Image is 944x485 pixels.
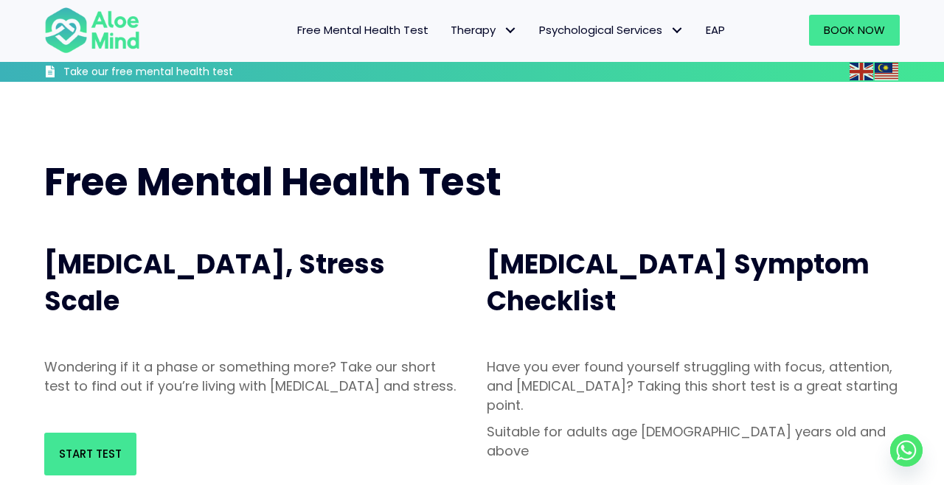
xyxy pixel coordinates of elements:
[286,15,440,46] a: Free Mental Health Test
[44,245,385,320] span: [MEDICAL_DATA], Stress Scale
[44,65,312,82] a: Take our free mental health test
[666,20,687,41] span: Psychological Services: submenu
[44,6,140,55] img: Aloe mind Logo
[59,446,122,461] span: Start Test
[440,15,528,46] a: TherapyTherapy: submenu
[63,65,312,80] h3: Take our free mental health test
[297,22,428,38] span: Free Mental Health Test
[487,245,870,320] span: [MEDICAL_DATA] Symptom Checklist
[875,63,898,80] img: ms
[451,22,517,38] span: Therapy
[850,63,875,80] a: English
[809,15,900,46] a: Book Now
[487,422,900,461] p: Suitable for adults age [DEMOGRAPHIC_DATA] years old and above
[159,15,736,46] nav: Menu
[706,22,725,38] span: EAP
[44,357,457,396] p: Wondering if it a phase or something more? Take our short test to find out if you’re living with ...
[875,63,900,80] a: Malay
[44,433,136,475] a: Start Test
[487,357,900,415] p: Have you ever found yourself struggling with focus, attention, and [MEDICAL_DATA]? Taking this sh...
[890,434,923,467] a: Whatsapp
[824,22,885,38] span: Book Now
[539,22,684,38] span: Psychological Services
[44,155,502,209] span: Free Mental Health Test
[695,15,736,46] a: EAP
[499,20,521,41] span: Therapy: submenu
[528,15,695,46] a: Psychological ServicesPsychological Services: submenu
[850,63,873,80] img: en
